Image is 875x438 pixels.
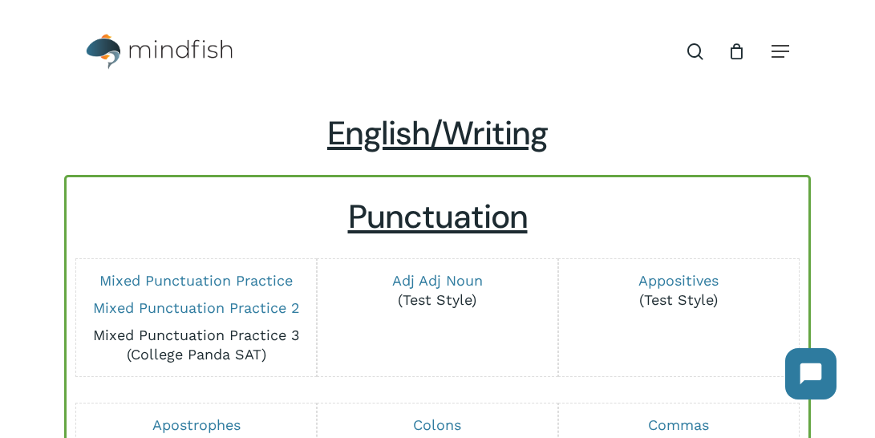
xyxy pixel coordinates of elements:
[638,272,719,289] a: Appositives
[648,416,709,433] a: Commas
[772,43,789,59] a: Navigation Menu
[93,326,300,343] a: Mixed Punctuation Practice 3
[348,196,528,238] u: Punctuation
[727,43,745,60] a: Cart
[152,416,241,433] a: Apostrophes
[566,271,792,310] p: (Test Style)
[93,299,300,316] a: Mixed Punctuation Practice 2
[325,271,550,310] p: (Test Style)
[392,272,483,289] a: Adj Adj Noun
[769,332,853,416] iframe: Chatbot
[327,112,548,155] span: English/Writing
[413,416,461,433] a: Colons
[83,326,309,364] p: (College Panda SAT)
[99,272,293,289] a: Mixed Punctuation Practice
[64,22,811,82] header: Main Menu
